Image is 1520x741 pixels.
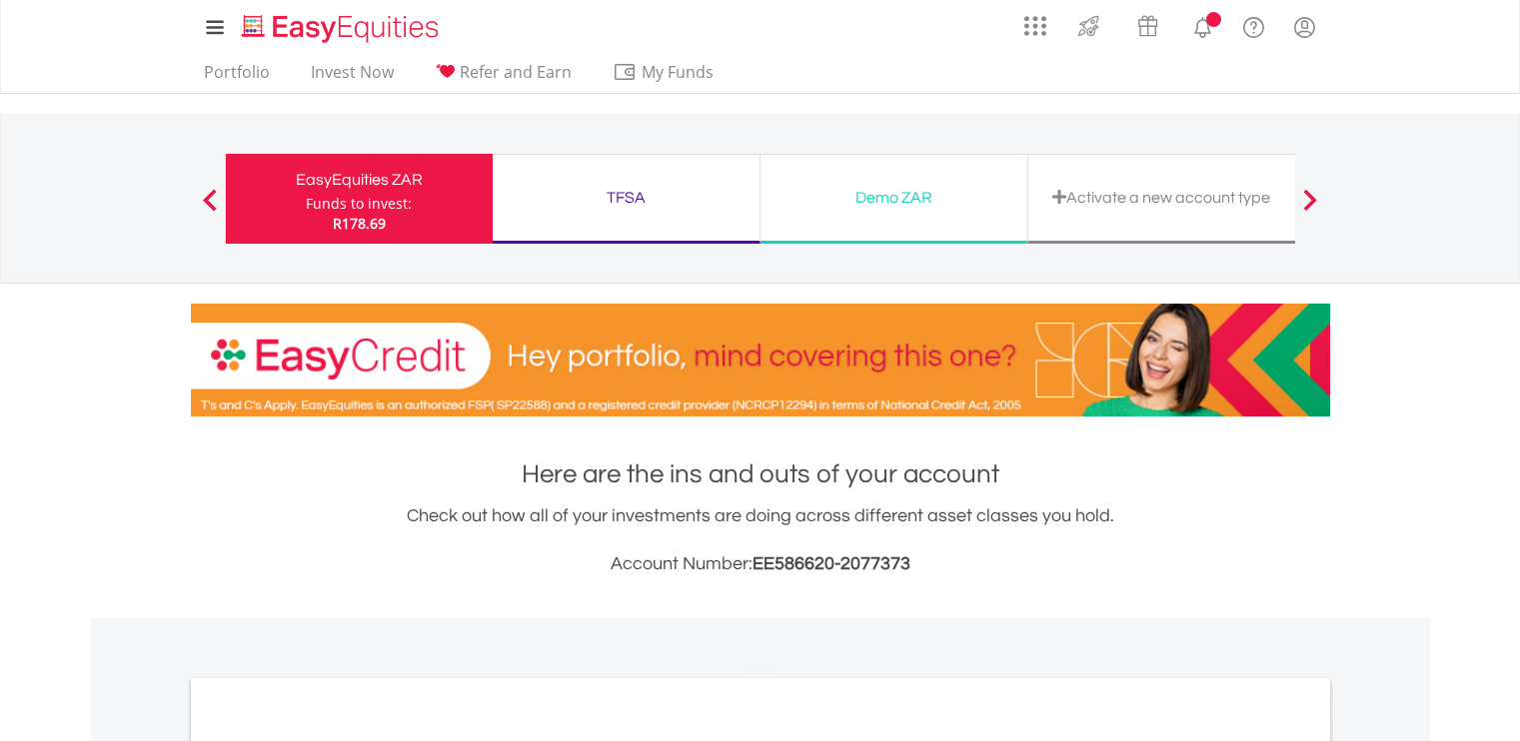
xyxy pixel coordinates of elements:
[191,456,1330,492] h1: Here are the ins and outs of your account
[613,59,744,85] span: My Funds
[1024,15,1046,37] img: grid-menu-icon.svg
[460,61,572,83] span: Refer and Earn
[427,62,580,93] a: Refer and Earn
[191,550,1330,578] h3: Account Number:
[505,184,748,212] div: TFSA
[753,554,910,573] span: EE586620-2077373
[1177,5,1228,45] a: Notifications
[1118,5,1177,42] a: Vouchers
[238,12,447,45] img: EasyEquities_Logo.png
[1011,5,1059,37] a: AppsGrid
[1072,10,1105,42] img: thrive-v2.svg
[1040,184,1283,212] div: Activate a new account type
[234,5,447,45] a: Home page
[1131,10,1164,42] img: vouchers-v2.svg
[303,62,402,93] a: Invest Now
[1228,5,1279,45] a: FAQ's and Support
[191,502,1330,578] div: Check out how all of your investments are doing across different asset classes you hold.
[191,304,1330,416] img: EasyCredit Promotion Banner
[306,194,412,214] div: Funds to invest:
[1279,5,1330,49] a: My Profile
[772,184,1015,212] div: Demo ZAR
[196,62,278,93] a: Portfolio
[333,214,386,233] span: R178.69
[238,166,481,194] div: EasyEquities ZAR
